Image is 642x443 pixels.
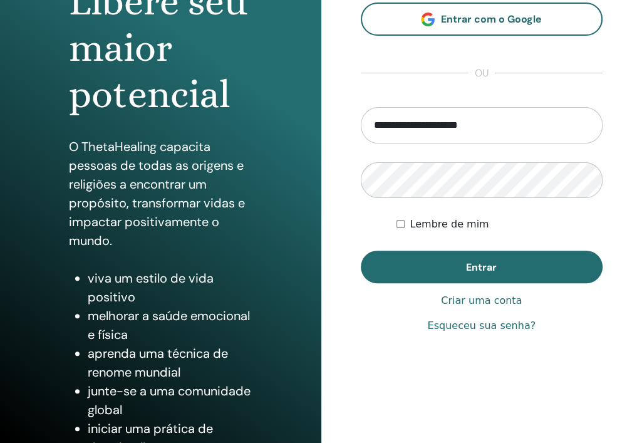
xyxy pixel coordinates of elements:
[441,13,542,26] font: Entrar com o Google
[410,218,489,230] font: Lembre de mim
[69,138,245,249] font: O ThetaHealing capacita pessoas de todas as origens e religiões a encontrar um propósito, transfo...
[427,320,536,331] font: Esqueceu sua senha?
[475,66,489,80] font: ou
[88,383,251,418] font: junte-se a uma comunidade global
[361,251,603,283] button: Entrar
[361,3,603,36] a: Entrar com o Google
[427,318,536,333] a: Esqueceu sua senha?
[441,294,522,306] font: Criar uma conta
[88,270,214,305] font: viva um estilo de vida positivo
[88,308,250,343] font: melhorar a saúde emocional e física
[441,293,522,308] a: Criar uma conta
[88,345,228,380] font: aprenda uma técnica de renome mundial
[466,261,497,274] font: Entrar
[396,217,603,232] div: Mantenha-me autenticado indefinidamente ou até que eu faça logout manualmente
